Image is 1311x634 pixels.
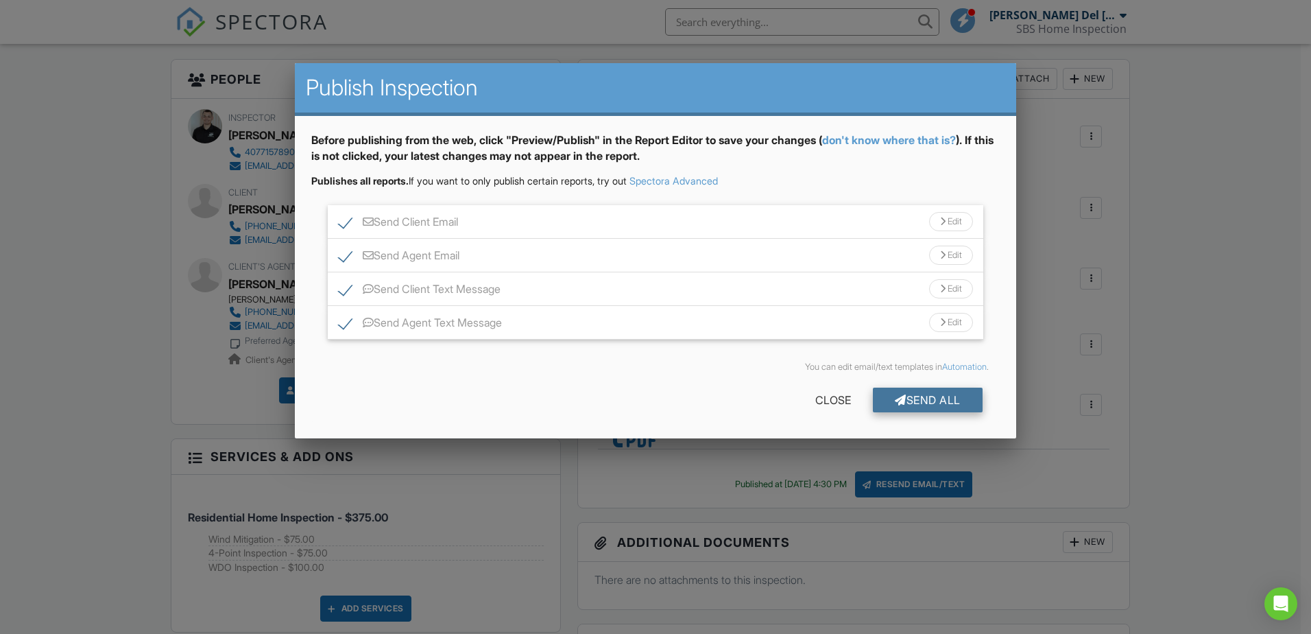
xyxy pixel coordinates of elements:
[822,133,956,147] a: don't know where that is?
[929,246,973,265] div: Edit
[339,215,458,233] label: Send Client Email
[929,212,973,231] div: Edit
[793,388,873,412] div: Close
[339,249,459,266] label: Send Agent Email
[629,175,718,187] a: Spectora Advanced
[311,132,1000,174] div: Before publishing from the web, click "Preview/Publish" in the Report Editor to save your changes...
[873,388,983,412] div: Send All
[942,362,987,372] a: Automation
[339,283,501,300] label: Send Client Text Message
[339,316,502,333] label: Send Agent Text Message
[311,175,409,187] strong: Publishes all reports.
[306,74,1005,102] h2: Publish Inspection
[311,175,627,187] span: If you want to only publish certain reports, try out
[1264,587,1297,620] div: Open Intercom Messenger
[929,313,973,332] div: Edit
[929,279,973,298] div: Edit
[322,362,989,373] div: You can edit email/text templates in .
